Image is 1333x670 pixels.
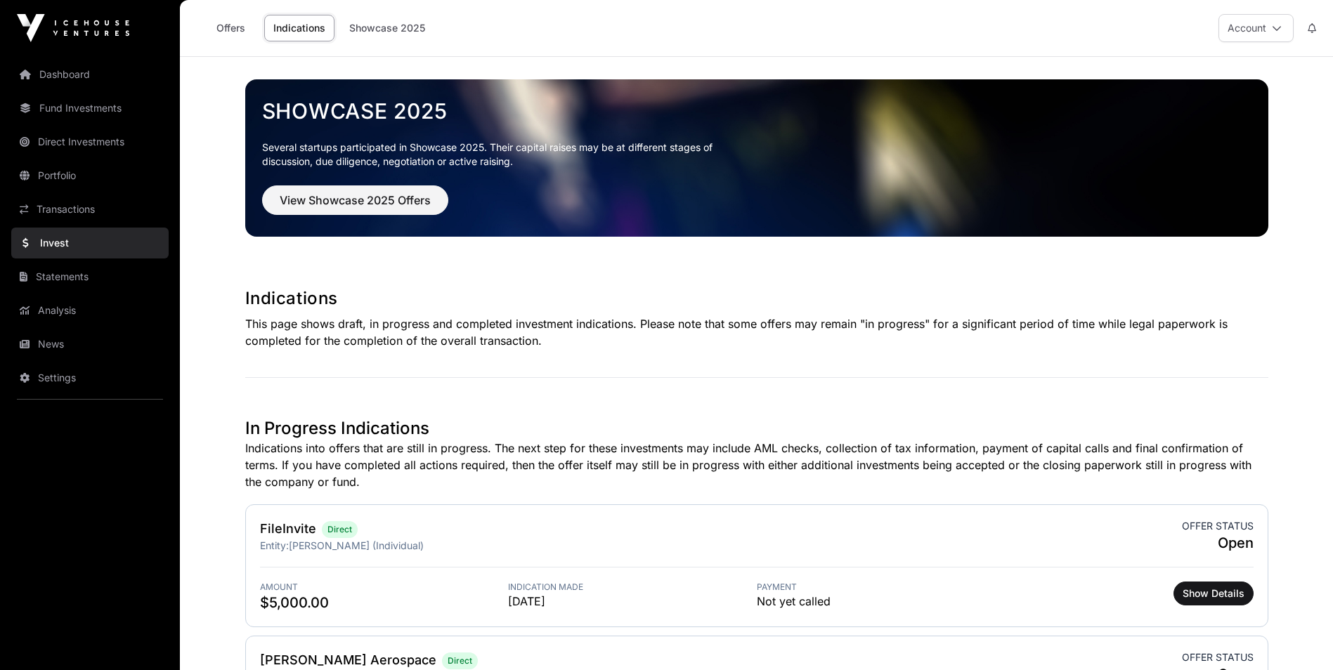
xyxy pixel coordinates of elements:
button: Show Details [1173,582,1254,605]
a: Showcase 2025 [262,98,1251,124]
a: Portfolio [11,160,169,191]
a: Transactions [11,194,169,225]
img: Showcase 2025 [245,79,1268,237]
span: Direct [448,655,472,666]
p: Several startups participated in Showcase 2025. Their capital raises may be at different stages o... [262,140,734,169]
a: News [11,329,169,360]
button: View Showcase 2025 Offers [262,185,448,215]
span: Direct [327,524,352,535]
h1: Indications [245,287,1268,310]
a: Settings [11,362,169,393]
span: Offer status [1182,519,1254,533]
span: Payment [757,582,1006,593]
h1: In Progress Indications [245,417,1268,440]
span: Open [1182,533,1254,553]
span: Offer status [1182,650,1254,664]
a: [PERSON_NAME] Aerospace [260,652,436,667]
span: Show Details [1183,586,1244,600]
a: Statements [11,261,169,292]
a: Offers [202,15,259,41]
span: $5,000.00 [260,593,509,612]
a: Analysis [11,295,169,326]
a: Direct Investments [11,126,169,157]
iframe: Chat Widget [1263,603,1333,670]
span: Entity: [260,539,289,551]
button: Account [1218,14,1294,42]
span: Indication Made [508,582,757,593]
p: Indications into offers that are still in progress. The next step for these investments may inclu... [245,440,1268,490]
a: FileInvite [260,521,316,536]
p: This page shows draft, in progress and completed investment indications. Please note that some of... [245,315,1268,349]
a: Fund Investments [11,93,169,124]
a: Dashboard [11,59,169,90]
img: Icehouse Ventures Logo [17,14,129,42]
span: Amount [260,582,509,593]
a: Invest [11,228,169,258]
a: Indications [264,15,334,41]
span: [PERSON_NAME] (Individual) [289,539,424,551]
span: View Showcase 2025 Offers [280,192,431,209]
a: View Showcase 2025 Offers [262,199,448,214]
span: Not yet called [757,593,831,610]
a: Showcase 2025 [340,15,434,41]
span: [DATE] [508,593,757,610]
